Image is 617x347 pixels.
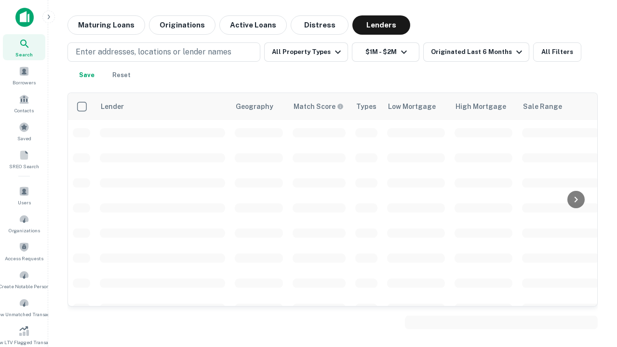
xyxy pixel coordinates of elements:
[3,182,45,208] a: Users
[3,266,45,292] a: Create Notable Person
[450,93,517,120] th: High Mortgage
[219,15,287,35] button: Active Loans
[106,66,137,85] button: Reset
[294,101,344,112] div: Capitalize uses an advanced AI algorithm to match your search with the best lender. The match sco...
[382,93,450,120] th: Low Mortgage
[18,199,31,206] span: Users
[67,42,260,62] button: Enter addresses, locations or lender names
[76,46,231,58] p: Enter addresses, locations or lender names
[352,15,410,35] button: Lenders
[13,79,36,86] span: Borrowers
[517,93,604,120] th: Sale Range
[95,93,230,120] th: Lender
[456,101,506,112] div: High Mortgage
[3,62,45,88] a: Borrowers
[3,90,45,116] a: Contacts
[67,15,145,35] button: Maturing Loans
[101,101,124,112] div: Lender
[3,238,45,264] a: Access Requests
[17,134,31,142] span: Saved
[5,254,43,262] span: Access Requests
[350,93,382,120] th: Types
[14,107,34,114] span: Contacts
[9,162,39,170] span: SREO Search
[533,42,581,62] button: All Filters
[388,101,436,112] div: Low Mortgage
[3,210,45,236] a: Organizations
[149,15,215,35] button: Originations
[230,93,288,120] th: Geography
[9,227,40,234] span: Organizations
[356,101,376,112] div: Types
[288,93,350,120] th: Capitalize uses an advanced AI algorithm to match your search with the best lender. The match sco...
[264,42,348,62] button: All Property Types
[15,8,34,27] img: capitalize-icon.png
[423,42,529,62] button: Originated Last 6 Months
[3,34,45,60] a: Search
[71,66,102,85] button: Save your search to get updates of matches that match your search criteria.
[523,101,562,112] div: Sale Range
[3,294,45,320] a: Review Unmatched Transactions
[569,239,617,285] iframe: Chat Widget
[294,101,342,112] h6: Match Score
[431,46,525,58] div: Originated Last 6 Months
[3,118,45,144] a: Saved
[15,51,33,58] span: Search
[3,146,45,172] a: SREO Search
[291,15,349,35] button: Distress
[236,101,273,112] div: Geography
[352,42,419,62] button: $1M - $2M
